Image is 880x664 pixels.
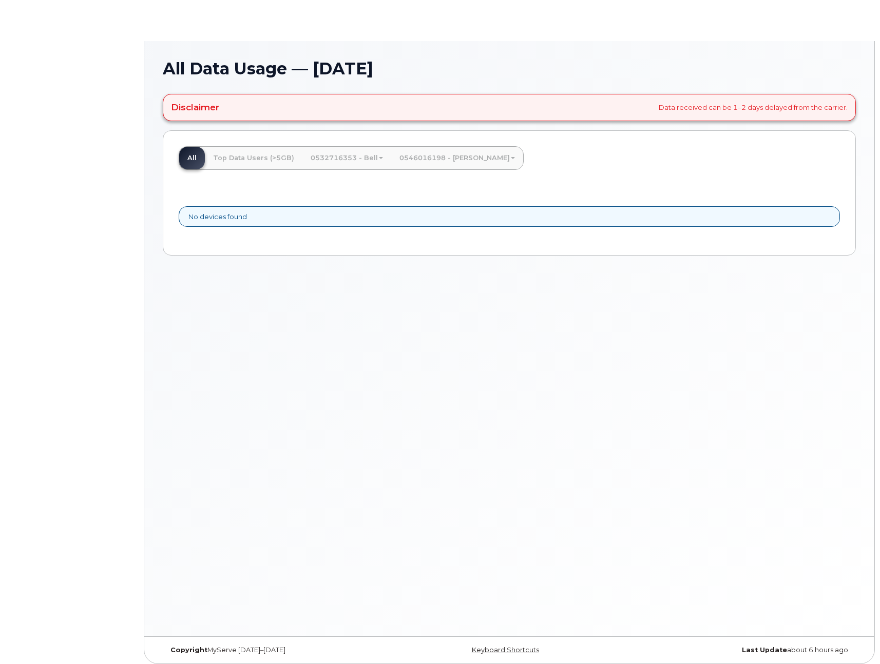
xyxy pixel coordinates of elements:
[171,102,219,112] h4: Disclaimer
[391,147,523,169] a: 0546016198 - [PERSON_NAME]
[163,60,856,77] h1: All Data Usage — [DATE]
[742,646,787,654] strong: Last Update
[302,147,391,169] a: 0532716353 - Bell
[179,147,205,169] a: All
[179,206,840,227] div: No devices found
[170,646,207,654] strong: Copyright
[163,646,394,654] div: MyServe [DATE]–[DATE]
[625,646,856,654] div: about 6 hours ago
[472,646,539,654] a: Keyboard Shortcuts
[205,147,302,169] a: Top Data Users (>5GB)
[163,94,856,121] div: Data received can be 1–2 days delayed from the carrier.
